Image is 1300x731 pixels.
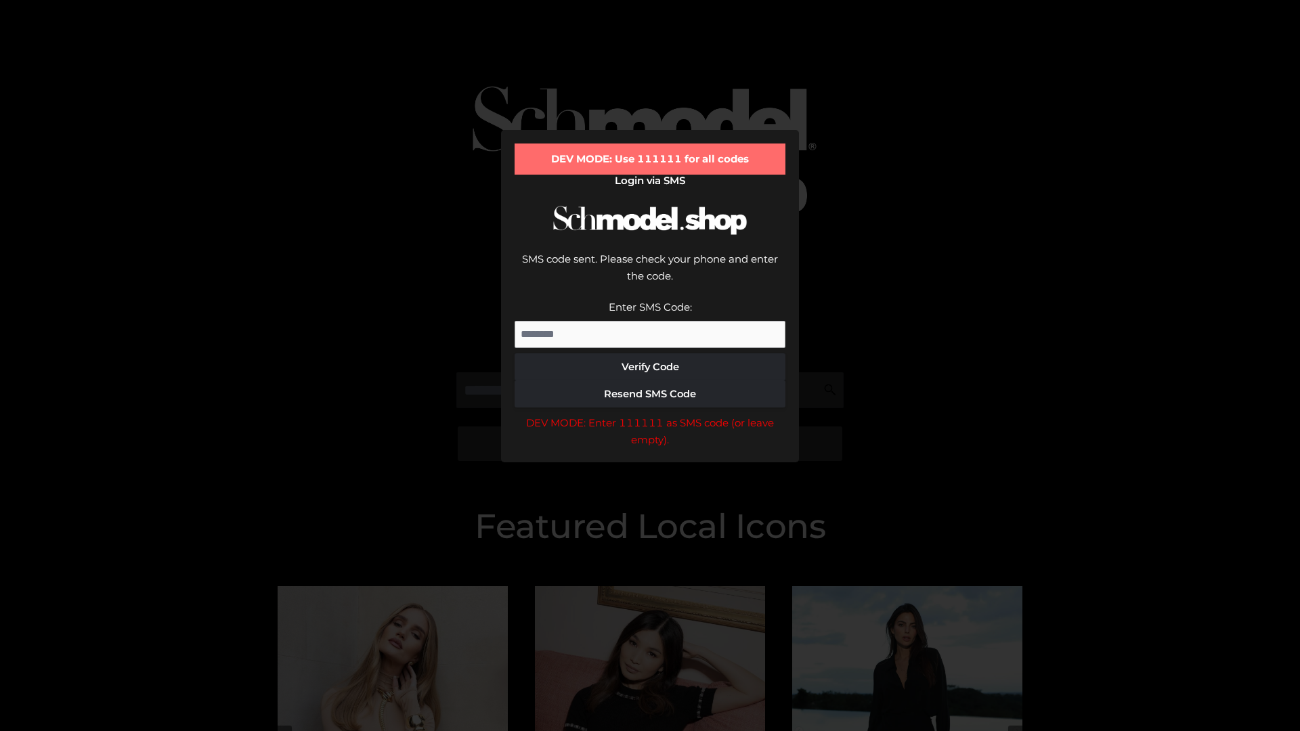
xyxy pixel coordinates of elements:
[515,143,785,175] div: DEV MODE: Use 111111 for all codes
[515,414,785,449] div: DEV MODE: Enter 111111 as SMS code (or leave empty).
[515,175,785,187] h2: Login via SMS
[515,380,785,407] button: Resend SMS Code
[548,194,752,247] img: Schmodel Logo
[515,250,785,298] div: SMS code sent. Please check your phone and enter the code.
[515,353,785,380] button: Verify Code
[609,301,692,313] label: Enter SMS Code:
